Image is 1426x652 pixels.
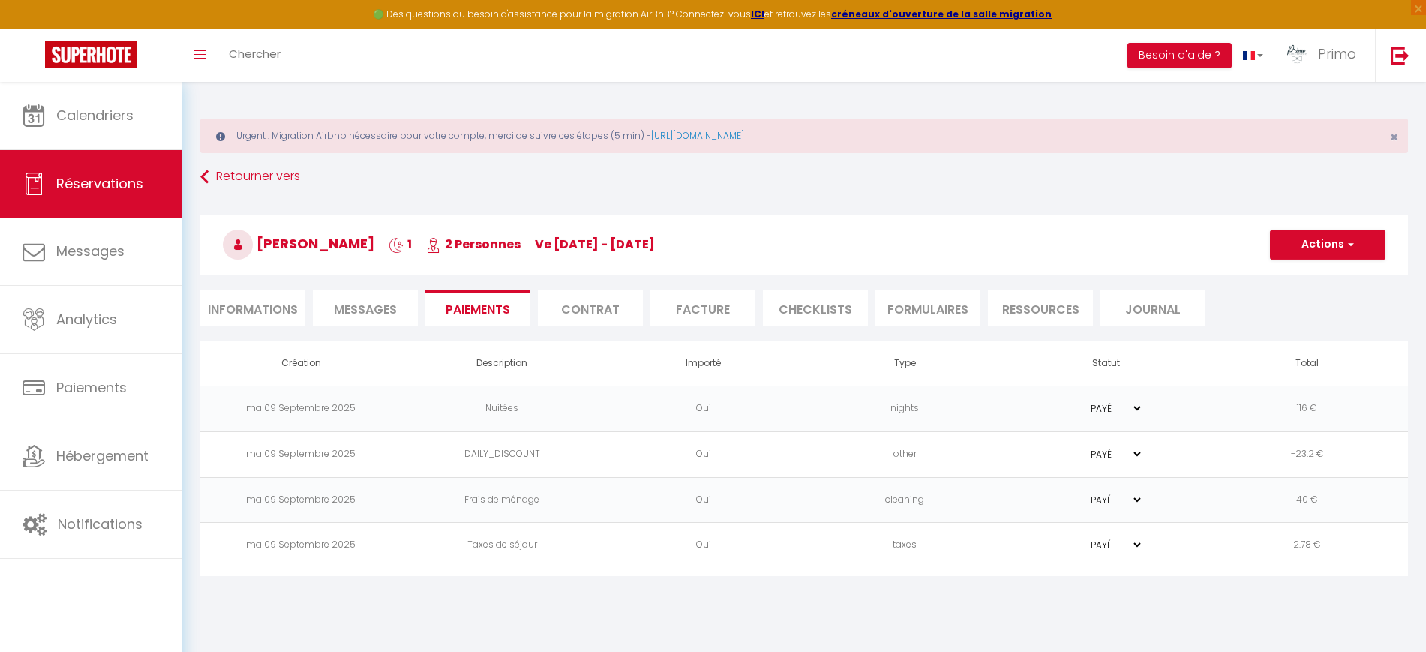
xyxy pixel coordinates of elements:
[831,8,1052,20] a: créneaux d'ouverture de la salle migration
[1207,341,1408,386] th: Total
[988,290,1093,326] li: Ressources
[200,290,305,326] li: Informations
[1207,477,1408,523] td: 40 €
[804,477,1005,523] td: cleaning
[1127,43,1232,68] button: Besoin d'aide ?
[538,290,643,326] li: Contrat
[56,106,134,125] span: Calendriers
[1390,131,1398,144] button: Close
[603,341,804,386] th: Importé
[56,378,127,397] span: Paiements
[401,523,602,569] td: Taxes de séjour
[804,431,1005,477] td: other
[229,46,281,62] span: Chercher
[603,523,804,569] td: Oui
[1390,128,1398,146] span: ×
[389,236,412,253] span: 1
[401,386,602,431] td: Nuitées
[218,29,292,82] a: Chercher
[751,8,764,20] a: ICI
[200,431,401,477] td: ma 09 Septembre 2025
[1207,386,1408,431] td: 116 €
[1270,230,1385,260] button: Actions
[200,119,1408,153] div: Urgent : Migration Airbnb nécessaire pour votre compte, merci de suivre ces étapes (5 min) -
[56,310,117,329] span: Analytics
[1391,46,1409,65] img: logout
[426,236,521,253] span: 2 Personnes
[804,341,1005,386] th: Type
[1274,29,1375,82] a: ... Primo
[1207,431,1408,477] td: -23.2 €
[763,290,868,326] li: CHECKLISTS
[1318,44,1356,63] span: Primo
[603,477,804,523] td: Oui
[200,164,1408,191] a: Retourner vers
[56,242,125,260] span: Messages
[334,301,397,318] span: Messages
[56,446,149,465] span: Hébergement
[223,234,374,253] span: [PERSON_NAME]
[535,236,655,253] span: ve [DATE] - [DATE]
[56,174,143,193] span: Réservations
[401,477,602,523] td: Frais de ménage
[804,386,1005,431] td: nights
[1005,341,1206,386] th: Statut
[651,129,744,142] a: [URL][DOMAIN_NAME]
[650,290,755,326] li: Facture
[1286,43,1308,65] img: ...
[425,290,530,326] li: Paiements
[200,341,401,386] th: Création
[603,386,804,431] td: Oui
[200,386,401,431] td: ma 09 Septembre 2025
[45,41,137,68] img: Super Booking
[200,477,401,523] td: ma 09 Septembre 2025
[58,515,143,533] span: Notifications
[401,341,602,386] th: Description
[401,431,602,477] td: DAILY_DISCOUNT
[875,290,980,326] li: FORMULAIRES
[1100,290,1205,326] li: Journal
[603,431,804,477] td: Oui
[1207,523,1408,569] td: 2.78 €
[200,523,401,569] td: ma 09 Septembre 2025
[804,523,1005,569] td: taxes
